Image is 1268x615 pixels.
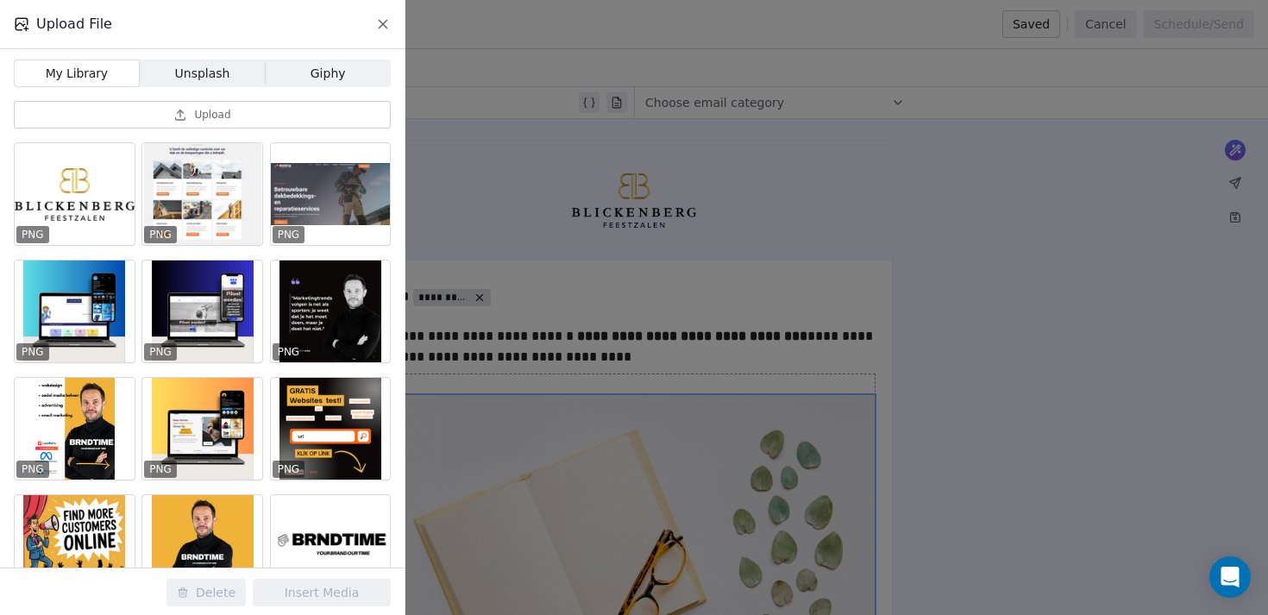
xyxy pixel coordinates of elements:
[22,228,44,242] p: PNG
[36,14,112,35] span: Upload File
[149,228,172,242] p: PNG
[22,345,44,359] p: PNG
[175,65,230,83] span: Unsplash
[166,579,246,606] button: Delete
[1209,556,1251,598] div: Open Intercom Messenger
[22,462,44,476] p: PNG
[311,65,346,83] span: Giphy
[253,579,391,606] button: Insert Media
[14,101,391,129] button: Upload
[278,462,300,476] p: PNG
[278,228,300,242] p: PNG
[194,108,230,122] span: Upload
[278,345,300,359] p: PNG
[149,462,172,476] p: PNG
[149,345,172,359] p: PNG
